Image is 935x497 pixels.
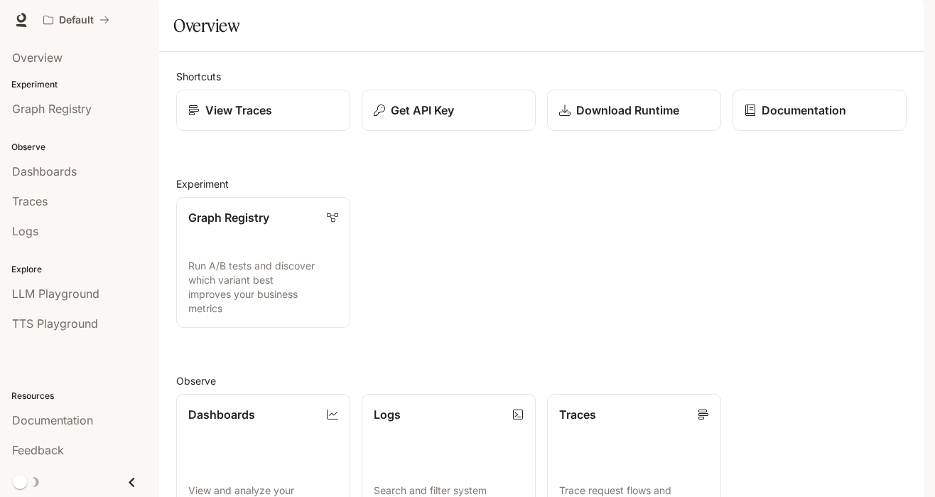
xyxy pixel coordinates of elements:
[362,90,536,131] button: Get API Key
[188,259,338,316] p: Run A/B tests and discover which variant best improves your business metrics
[176,69,907,84] h2: Shortcuts
[374,406,401,423] p: Logs
[391,102,454,119] p: Get API Key
[176,176,907,191] h2: Experiment
[176,197,350,328] a: Graph RegistryRun A/B tests and discover which variant best improves your business metrics
[205,102,272,119] p: View Traces
[188,209,269,226] p: Graph Registry
[59,14,94,26] p: Default
[576,102,679,119] p: Download Runtime
[37,6,116,34] button: All workspaces
[176,373,907,388] h2: Observe
[733,90,907,131] a: Documentation
[762,102,846,119] p: Documentation
[547,90,721,131] a: Download Runtime
[173,11,239,40] h1: Overview
[176,90,350,131] a: View Traces
[188,406,255,423] p: Dashboards
[559,406,596,423] p: Traces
